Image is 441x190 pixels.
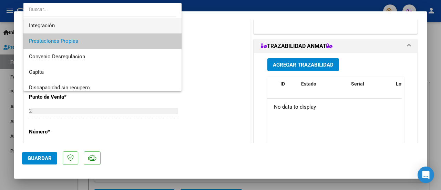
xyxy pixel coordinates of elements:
[29,69,44,75] span: Capita
[29,53,85,60] span: Convenio Desregulacion
[418,167,434,183] div: Open Intercom Messenger
[29,38,78,44] span: Prestaciones Propias
[29,84,90,91] span: Discapacidad sin recupero
[29,22,55,29] span: Integración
